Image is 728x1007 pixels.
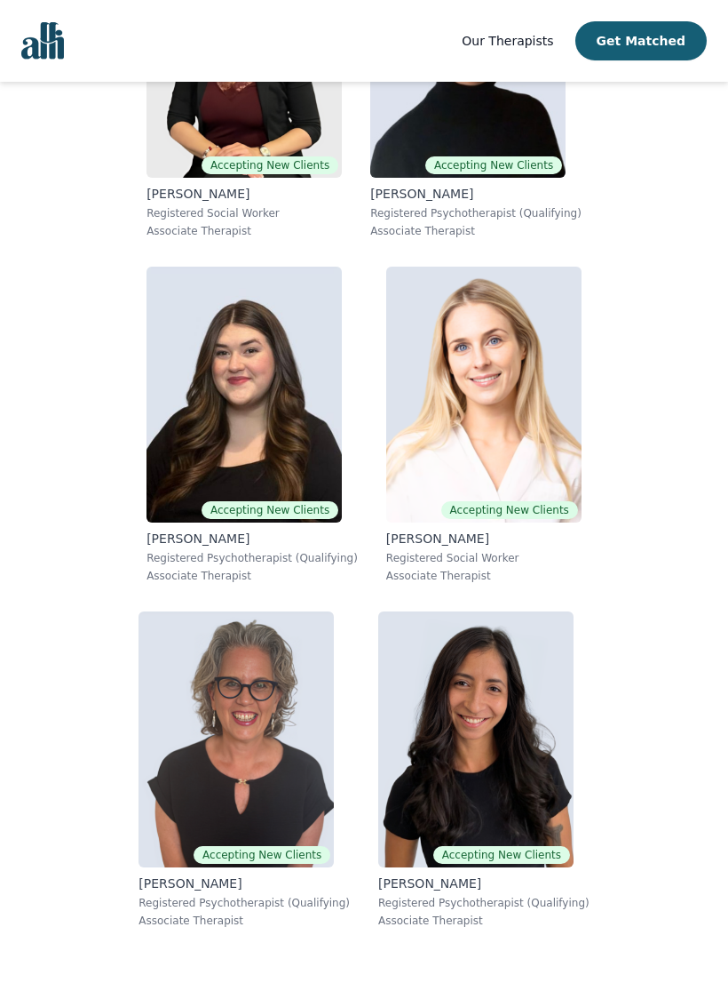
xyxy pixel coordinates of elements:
span: Accepting New Clients [202,501,338,519]
p: [PERSON_NAME] [386,530,582,547]
p: Associate Therapist [378,914,590,928]
button: Get Matched [575,21,707,60]
img: Susan_Albaum [138,611,334,867]
p: [PERSON_NAME] [378,875,590,892]
p: Associate Therapist [370,224,582,238]
p: Associate Therapist [146,569,358,583]
p: [PERSON_NAME] [370,185,582,203]
a: Natalia_SarmientoAccepting New Clients[PERSON_NAME]Registered Psychotherapist (Qualifying)Associa... [364,597,604,942]
img: Danielle_Djelic [386,267,582,523]
span: Accepting New Clients [194,846,330,864]
a: Danielle_DjelicAccepting New Clients[PERSON_NAME]Registered Social WorkerAssociate Therapist [372,252,596,597]
p: Registered Psychotherapist (Qualifying) [378,896,590,910]
a: Susan_AlbaumAccepting New Clients[PERSON_NAME]Registered Psychotherapist (Qualifying)Associate Th... [124,597,364,942]
p: Registered Psychotherapist (Qualifying) [146,551,358,565]
img: alli logo [21,22,64,60]
p: [PERSON_NAME] [146,185,342,203]
p: Associate Therapist [138,914,350,928]
a: Our Therapists [462,30,553,52]
img: Olivia_Snow [146,267,342,523]
p: Registered Psychotherapist (Qualifying) [370,206,582,220]
p: Registered Social Worker [146,206,342,220]
a: Olivia_SnowAccepting New Clients[PERSON_NAME]Registered Psychotherapist (Qualifying)Associate The... [132,252,372,597]
span: Accepting New Clients [425,156,562,174]
span: Our Therapists [462,34,553,48]
p: Registered Psychotherapist (Qualifying) [138,896,350,910]
p: Associate Therapist [386,569,582,583]
span: Accepting New Clients [433,846,570,864]
p: [PERSON_NAME] [138,875,350,892]
p: Associate Therapist [146,224,342,238]
img: Natalia_Sarmiento [378,611,574,867]
span: Accepting New Clients [441,501,578,519]
p: Registered Social Worker [386,551,582,565]
p: [PERSON_NAME] [146,530,358,547]
span: Accepting New Clients [202,156,338,174]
